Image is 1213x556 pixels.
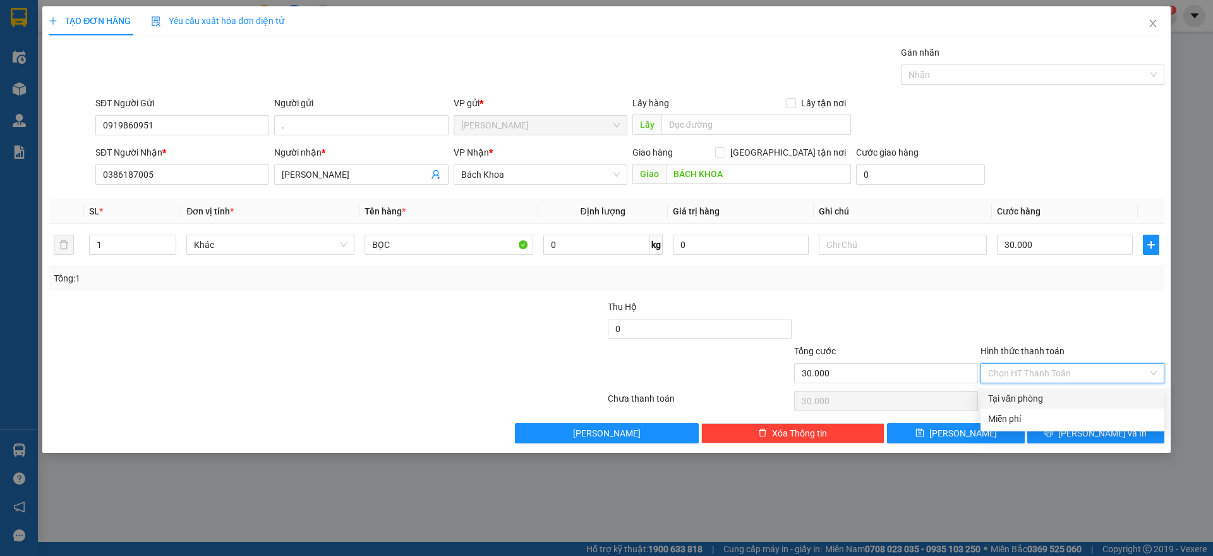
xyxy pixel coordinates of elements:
[151,16,284,26] span: Yêu cầu xuất hóa đơn điện tử
[1143,235,1159,255] button: plus
[54,235,74,255] button: delete
[673,235,809,255] input: 0
[121,11,209,41] div: GH Tận Nơi
[274,96,448,110] div: Người gửi
[901,47,939,58] label: Gán nhãn
[819,235,987,255] input: Ghi Chú
[796,96,851,110] span: Lấy tận nơi
[121,41,209,56] div: trường
[49,16,131,26] span: TẠO ĐƠN HÀNG
[121,81,138,94] span: TC:
[49,16,57,25] span: plus
[1148,18,1158,28] span: close
[151,16,161,27] img: icon
[1144,240,1159,250] span: plus
[915,428,924,438] span: save
[11,11,112,39] div: [PERSON_NAME]
[95,145,269,159] div: SĐT Người Nhận
[772,426,827,440] span: Xóa Thông tin
[981,346,1065,356] label: Hình thức thanh toán
[194,235,347,254] span: Khác
[632,164,666,184] span: Giao
[89,206,99,216] span: SL
[365,235,533,255] input: VD: Bàn, Ghế
[666,164,851,184] input: Dọc đường
[701,423,885,443] button: deleteXóa Thông tin
[121,74,203,163] span: 108 HỒNG HÀ P2 TÂN BÌNH
[650,235,663,255] span: kg
[1027,423,1164,443] button: printer[PERSON_NAME] và In
[1135,6,1171,42] button: Close
[515,423,699,443] button: [PERSON_NAME]
[794,346,836,356] span: Tổng cước
[929,426,997,440] span: [PERSON_NAME]
[1044,428,1053,438] span: printer
[365,206,406,216] span: Tên hàng
[431,170,441,180] span: user-add
[725,145,851,159] span: [GEOGRAPHIC_DATA] tận nơi
[11,39,112,54] div: tuyết
[856,147,919,158] label: Cước giao hàng
[573,426,641,440] span: [PERSON_NAME]
[632,147,673,158] span: Giao hàng
[606,392,793,414] div: Chưa thanh toán
[856,164,985,185] input: Cước giao hàng
[661,114,851,135] input: Dọc đường
[454,96,627,110] div: VP gửi
[608,302,637,312] span: Thu Hộ
[461,116,620,135] span: Gia Kiệm
[632,98,669,108] span: Lấy hàng
[1058,426,1147,440] span: [PERSON_NAME] và In
[997,206,1041,216] span: Cước hàng
[887,423,1024,443] button: save[PERSON_NAME]
[186,206,234,216] span: Đơn vị tính
[54,271,468,285] div: Tổng: 1
[758,428,767,438] span: delete
[11,11,30,24] span: Gửi:
[673,206,720,216] span: Giá trị hàng
[814,199,992,224] th: Ghi chú
[632,114,661,135] span: Lấy
[461,165,620,184] span: Bách Khoa
[121,12,151,25] span: Nhận:
[988,392,1157,405] div: Tại văn phòng
[95,96,269,110] div: SĐT Người Gửi
[581,206,625,216] span: Định lượng
[11,54,112,72] div: 0933567545
[274,145,448,159] div: Người nhận
[121,56,209,74] div: 0909626257
[454,147,489,158] span: VP Nhận
[988,412,1157,426] div: Miễn phí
